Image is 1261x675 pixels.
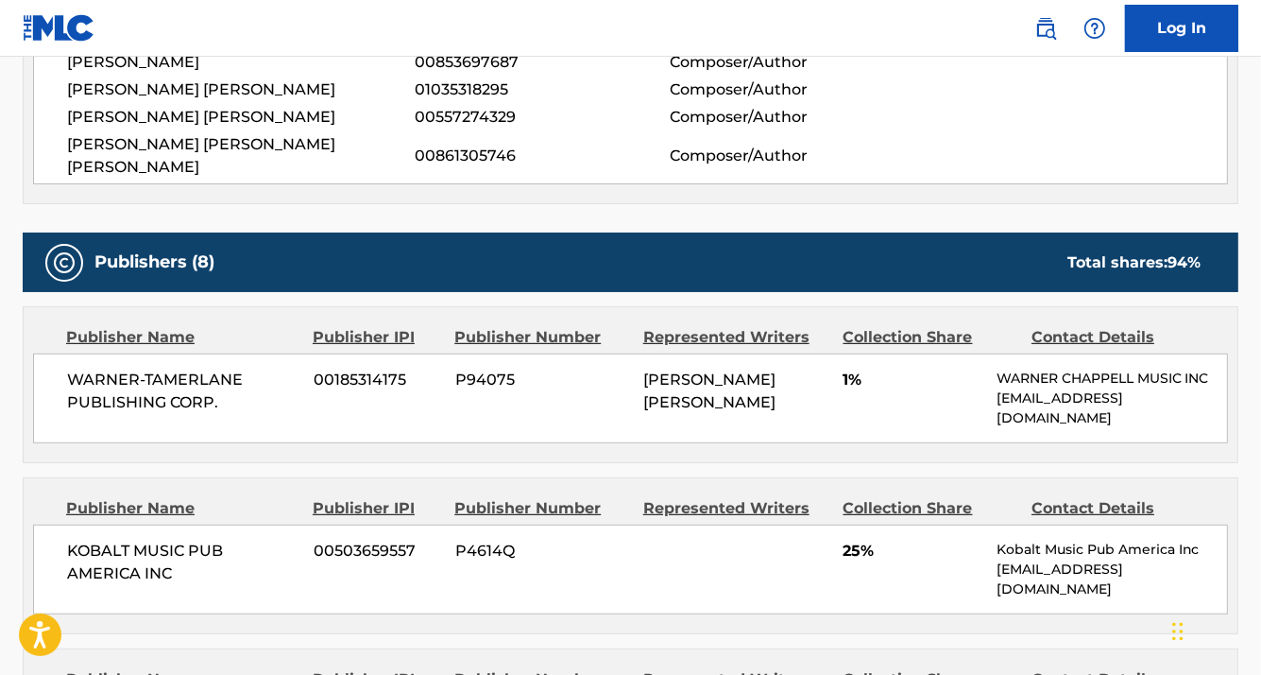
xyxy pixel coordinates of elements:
div: Represented Writers [643,326,829,349]
p: [EMAIL_ADDRESS][DOMAIN_NAME] [997,560,1227,599]
div: Total shares: [1067,251,1201,274]
img: Publishers [53,251,76,274]
div: Contact Details [1031,326,1206,349]
span: 00557274329 [415,106,670,129]
span: [PERSON_NAME] [PERSON_NAME] [643,371,775,411]
div: Contact Details [1031,497,1206,520]
div: Represented Writers [643,497,829,520]
span: 01035318295 [415,78,670,101]
h5: Publishers (8) [94,251,214,273]
div: Publisher Number [454,326,629,349]
div: Publisher Name [66,326,298,349]
span: 25% [843,540,981,562]
a: Public Search [1027,9,1065,47]
img: help [1083,17,1106,40]
span: Composer/Author [671,51,903,74]
span: 94 % [1167,253,1201,271]
img: search [1034,17,1057,40]
div: Publisher Number [454,497,629,520]
p: WARNER CHAPPELL MUSIC INC [997,369,1227,389]
span: P94075 [455,369,629,391]
span: 1% [843,369,981,391]
span: [PERSON_NAME] [PERSON_NAME] [PERSON_NAME] [67,133,415,179]
div: Publisher IPI [313,326,440,349]
span: [PERSON_NAME] [67,51,415,74]
span: Composer/Author [671,78,903,101]
div: Collection Share [844,497,1018,520]
div: Help [1076,9,1114,47]
span: [PERSON_NAME] [PERSON_NAME] [67,78,415,101]
span: P4614Q [455,540,629,562]
span: WARNER-TAMERLANE PUBLISHING CORP. [67,369,299,414]
span: 00185314175 [314,369,441,391]
img: MLC Logo [23,14,95,42]
div: Publisher Name [66,497,298,520]
span: 00853697687 [415,51,670,74]
span: Composer/Author [671,145,903,167]
div: Drag [1172,603,1184,660]
a: Log In [1125,5,1238,52]
span: 00861305746 [415,145,670,167]
p: [EMAIL_ADDRESS][DOMAIN_NAME] [997,389,1227,428]
div: Publisher IPI [313,497,440,520]
span: KOBALT MUSIC PUB AMERICA INC [67,540,299,585]
span: Composer/Author [671,106,903,129]
iframe: Chat Widget [1167,584,1261,675]
span: 00503659557 [314,540,441,562]
span: [PERSON_NAME] [PERSON_NAME] [67,106,415,129]
div: Collection Share [844,326,1018,349]
p: Kobalt Music Pub America Inc [997,540,1227,560]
